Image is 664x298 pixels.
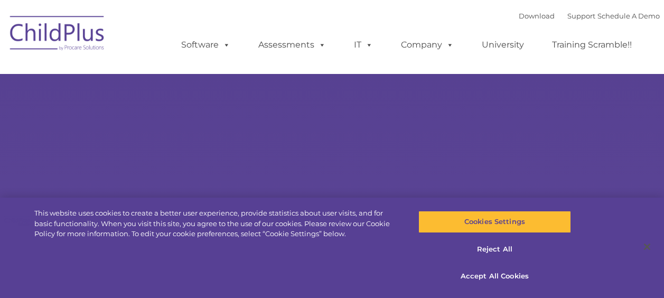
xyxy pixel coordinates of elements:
button: Close [635,235,659,258]
a: Assessments [248,34,336,55]
a: University [471,34,535,55]
button: Cookies Settings [418,211,571,233]
a: Training Scramble!! [541,34,642,55]
a: Software [171,34,241,55]
button: Accept All Cookies [418,265,571,287]
a: Company [390,34,464,55]
font: | [519,12,660,20]
a: IT [343,34,384,55]
img: ChildPlus by Procare Solutions [5,8,110,61]
a: Support [567,12,595,20]
div: This website uses cookies to create a better user experience, provide statistics about user visit... [34,208,398,239]
button: Reject All [418,238,571,260]
a: Schedule A Demo [597,12,660,20]
a: Download [519,12,555,20]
